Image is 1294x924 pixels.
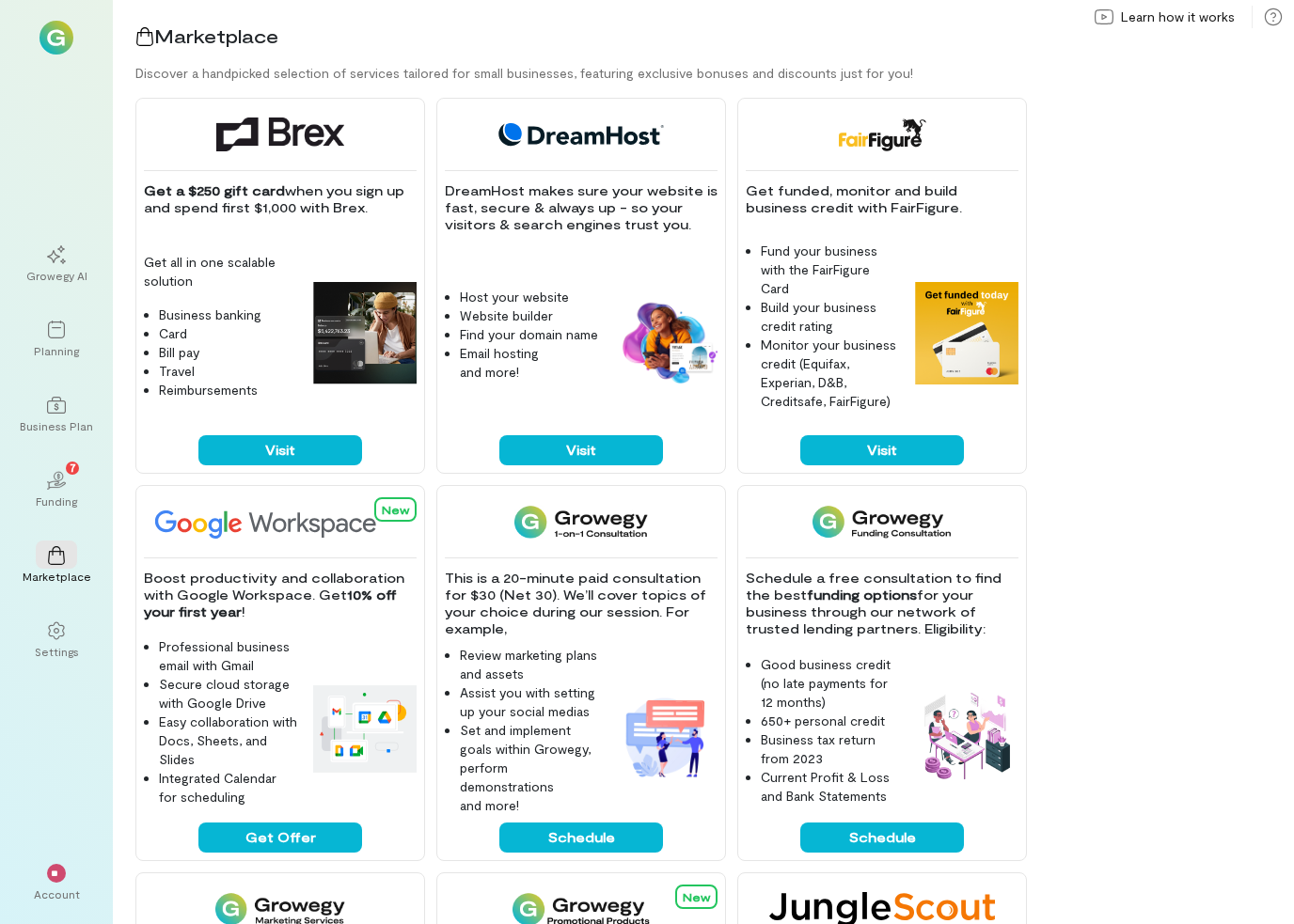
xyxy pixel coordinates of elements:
[23,305,90,373] a: Planning
[614,685,718,789] img: 1-on-1 Consultation feature
[159,362,298,381] li: Travel
[20,418,93,433] div: Business Plan
[144,587,401,619] strong: 10% off your first year
[499,822,663,853] button: Schedule
[761,242,900,298] li: Fund your business with the FairFigure Card
[746,570,1018,637] p: Schedule a free consultation to find the best for your business through our network of trusted le...
[144,570,417,620] p: Boost productivity and collaboration with Google Workspace. Get !
[198,822,362,853] button: Get Offer
[34,343,79,358] div: Planning
[514,505,647,539] img: 1-on-1 Consultation
[915,685,1018,789] img: Funding Consultation feature
[499,435,663,465] button: Visit
[837,117,926,151] img: FairFigure
[313,685,417,772] img: Google Workspace feature
[159,343,298,362] li: Bill pay
[492,117,671,151] img: DreamHost
[159,713,298,769] li: Easy collaboration with Docs, Sheets, and Slides
[159,324,298,343] li: Card
[154,24,278,47] span: Marketplace
[445,570,718,637] p: This is a 20-minute paid consultation for $30 (Net 30). We’ll cover topics of your choice during ...
[460,306,599,325] li: Website builder
[216,117,344,151] img: Brex
[144,182,285,198] strong: Get a $250 gift card
[23,230,90,298] a: Growegy AI
[460,646,599,683] li: Review marketing plans and assets
[23,569,91,584] div: Marketplace
[23,606,90,674] a: Settings
[460,344,599,382] li: Email hosting and more!
[35,644,79,659] div: Settings
[445,182,718,233] p: DreamHost makes sure your website is fast, secure & always up - so your visitors & search engines...
[159,381,298,399] li: Reimbursements
[683,890,710,903] span: New
[800,822,964,853] button: Schedule
[460,721,599,815] li: Set and implement goals within Growegy, perform demonstrations and more!
[382,503,409,516] span: New
[159,637,298,675] li: Professional business email with Gmail
[70,459,76,476] span: 7
[144,505,420,539] img: Google Workspace
[761,336,900,411] li: Monitor your business credit (Equifax, Experian, D&B, Creditsafe, FairFigure)
[807,587,917,603] strong: funding options
[34,886,80,901] div: Account
[144,182,417,216] p: when you sign up and spend first $1,000 with Brex.
[159,769,298,807] li: Integrated Calendar for scheduling
[761,298,900,336] li: Build your business credit rating
[159,675,298,713] li: Secure cloud storage with Google Drive
[761,655,900,712] li: Good business credit (no late payments for 12 months)
[460,325,599,344] li: Find your domain name
[135,64,1294,83] div: Discover a handpicked selection of services tailored for small businesses, featuring exclusive bo...
[800,435,964,465] button: Visit
[460,288,599,306] li: Host your website
[1121,8,1235,26] span: Learn how it works
[144,253,298,290] p: Get all in one scalable solution
[159,305,298,324] li: Business banking
[761,768,900,806] li: Current Profit & Loss and Bank Statements
[813,505,951,539] img: Funding Consultation
[198,435,362,465] button: Visit
[915,282,1018,385] img: FairFigure feature
[26,268,87,283] div: Growegy AI
[313,282,417,385] img: Brex feature
[761,730,900,768] li: Business tax return from 2023
[23,456,90,524] a: Funding
[746,182,1018,216] p: Get funded, monitor and build business credit with FairFigure.
[23,531,90,599] a: Marketplace
[36,493,77,509] div: Funding
[23,381,90,448] a: Business Plan
[761,712,900,730] li: 650+ personal credit
[614,299,718,385] img: DreamHost feature
[460,683,599,721] li: Assist you with setting up your social medias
